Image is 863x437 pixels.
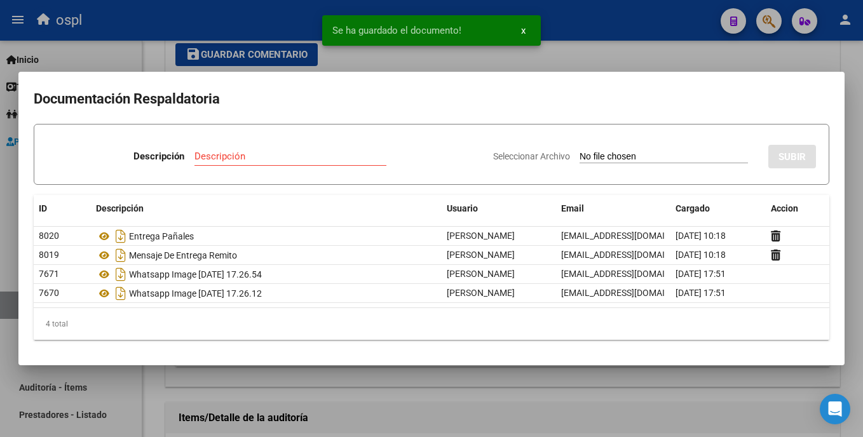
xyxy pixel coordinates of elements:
span: [DATE] 17:51 [676,269,726,279]
span: Accion [771,203,798,213]
p: Descripción [133,149,184,164]
button: SUBIR [768,145,816,168]
i: Descargar documento [112,264,129,285]
i: Descargar documento [112,283,129,304]
datatable-header-cell: Accion [766,195,829,222]
span: [EMAIL_ADDRESS][DOMAIN_NAME] [561,269,702,279]
span: [DATE] 10:18 [676,250,726,260]
datatable-header-cell: Cargado [670,195,766,222]
span: [PERSON_NAME] [447,288,515,298]
span: Se ha guardado el documento! [332,24,461,37]
span: [DATE] 17:51 [676,288,726,298]
div: Mensaje De Entrega Remito [96,245,437,266]
span: [PERSON_NAME] [447,250,515,260]
span: [DATE] 10:18 [676,231,726,241]
span: ID [39,203,47,213]
span: 7671 [39,269,59,279]
datatable-header-cell: Descripción [91,195,442,222]
span: [EMAIL_ADDRESS][DOMAIN_NAME] [561,250,702,260]
span: 7670 [39,288,59,298]
div: Open Intercom Messenger [820,394,850,424]
div: Whatsapp Image [DATE] 17.26.12 [96,283,437,304]
i: Descargar documento [112,245,129,266]
span: [EMAIL_ADDRESS][DOMAIN_NAME] [561,288,702,298]
div: 4 total [34,308,829,340]
span: Seleccionar Archivo [493,151,570,161]
span: [PERSON_NAME] [447,269,515,279]
h2: Documentación Respaldatoria [34,87,829,111]
span: 8020 [39,231,59,241]
span: Usuario [447,203,478,213]
span: Email [561,203,584,213]
datatable-header-cell: Email [556,195,670,222]
button: x [511,19,536,42]
span: SUBIR [778,151,806,163]
datatable-header-cell: Usuario [442,195,556,222]
span: [PERSON_NAME] [447,231,515,241]
span: Cargado [676,203,710,213]
div: Whatsapp Image [DATE] 17.26.54 [96,264,437,285]
span: [EMAIL_ADDRESS][DOMAIN_NAME] [561,231,702,241]
i: Descargar documento [112,226,129,246]
datatable-header-cell: ID [34,195,91,222]
span: Descripción [96,203,144,213]
span: x [521,25,526,36]
div: Entrega Pañales [96,226,437,246]
span: 8019 [39,250,59,260]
